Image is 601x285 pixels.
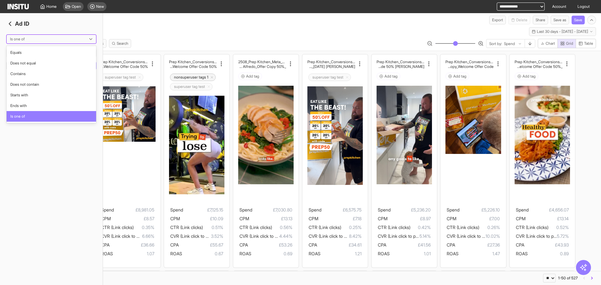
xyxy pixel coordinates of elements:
button: Grid [557,39,576,48]
span: Ad ID [6,19,29,28]
span: Add tag [522,74,536,79]
span: £5,236.20 [391,206,431,214]
span: £7,125.15 [183,206,223,214]
span: CTR (Link clicks) [447,225,479,230]
button: Last 30 days - [DATE] - [DATE] [529,27,596,36]
span: You cannot delete a preset report. [508,16,530,24]
span: 5.72% [557,232,569,240]
span: £27.36 [455,241,500,249]
span: CPM [239,216,249,221]
button: Search [109,39,131,48]
h2: th & fitness Goals_Offer _Welcome Offer Code 50% [169,64,217,69]
span: CPA [170,242,179,247]
span: £8.97 [388,215,431,222]
h2: [PERSON_NAME] [DATE]_Brand Copy_Welcome Offer Code 50% [307,64,355,69]
h2: 2508_Prep Kitchen_Meta_Conversions_Advantage Shopping [238,59,286,64]
h2: superuser tag test [105,75,136,80]
span: £34.61 [317,241,362,249]
span: Chart [546,41,555,46]
span: CTR (Link clicks) [101,225,134,230]
button: Add tag [377,73,400,80]
h2: die Hall [DATE]_Brand Copy _Welcome Offer Code 50% [100,64,148,69]
span: 0.42% [410,224,431,231]
span: 0.25% [341,224,362,231]
span: Equals [10,50,22,55]
span: Open [72,4,81,9]
span: You cannot perform this action [6,49,96,58]
button: Export [489,16,506,24]
span: Search [117,41,128,46]
div: Prep Kitchen_Conversions_Advantage Shopping_Health & fitness Goals_Offer _Welcome Offer Code 50% [169,59,217,69]
h2: superuser tag test [174,84,205,89]
h2: _Convenience_Offer _Welcome Offer Code 50% [515,64,562,69]
span: CPA [378,242,386,247]
h2: Prep Kitchen_Conversions_Advantage Shopping_Heal [169,59,217,64]
h2: _Video_New Meals_None_Chicken Alfredo_Offer Copy 50% [238,64,286,69]
span: CVR (Link click to purchase) [378,233,433,239]
span: £10.09 [180,215,223,222]
button: Loading values.... [6,49,96,58]
span: 0.67 [182,250,223,257]
svg: Delete tag icon [207,85,211,89]
span: £43.93 [524,241,569,249]
span: 6.66% [142,232,154,240]
h2: nonsuperuser tags 1 [174,75,208,80]
span: 5.14% [419,232,431,240]
span: Spend [516,207,529,212]
span: ROAS [239,251,251,256]
span: CVR (Link click to purchase) [309,233,363,239]
span: CTR (Link clicks) [170,225,203,230]
span: 0.69 [251,250,292,257]
span: CPA [239,242,248,247]
span: ROAS [378,251,390,256]
span: CPM [516,216,526,221]
div: Prep Kitchen_Conversions_Advantage Shopping_Static Eddie Hall 2 July 25_Brand Copy _Welcome Offer... [100,59,148,69]
span: Does not contain [10,82,39,87]
div: Prep Kitchen_Conversions_AdvantageShopping_Sarah Louise Pratt Order Day_Brand Copy_Welcome Offer ... [445,59,493,69]
svg: Delete tag icon [345,75,349,79]
h2: Prep Kitchen_Conversions_Web Visitor Retargeting_Static [307,59,355,64]
div: 2508_Prep Kitchen_Meta_Conversions_Advantage Shopping_Video_New Meals_None_Chicken Alfredo_Offer ... [238,59,286,69]
button: Add tag [445,73,469,80]
div: Prep Kitchen_Conversions_Web Visitor Retargeting_Static Eddie Hall 2 July 25_Brand Copy_Welcome O... [307,59,355,69]
span: £53.26 [248,241,292,249]
span: CPM [101,216,111,221]
div: Prep Kitchen_Conversions_Advantage Shopping_Convenience_Offer _Welcome Offer Code 50% [515,59,562,69]
span: 0.51% [203,224,223,231]
button: Share [533,16,548,24]
span: Add tag [246,74,259,79]
span: CPM [170,216,180,221]
span: 3.52% [211,232,223,240]
div: Delete tag [308,74,351,81]
h2: Prep Kitchen_Conversions_Advantage Shopping_ [377,59,424,64]
span: Spend [447,207,460,212]
span: Spend [101,207,114,212]
span: CVR (Link click to purchase) [101,233,156,239]
button: Chart [538,39,558,48]
span: CPA [101,242,110,247]
span: £55.67 [179,241,223,249]
span: CPM [447,216,456,221]
svg: Delete tag icon [138,75,141,79]
span: CVR (Link click to purchase) [447,233,501,239]
h2: uise [PERSON_NAME] Order Day_Brand Copy_Welcome Offer Code [445,64,493,69]
span: £6,575.75 [321,206,362,214]
span: 0.26% [479,224,500,231]
span: Add tag [384,74,398,79]
span: Does not equal [10,60,36,66]
span: New [96,4,104,9]
div: Prep Kitchen_Conversions_Advantage Shopping_Eddie Video 2_Offer _Welcome Offer Code 50% [377,59,424,69]
span: 1.01 [390,250,431,257]
span: CPA [516,242,524,247]
span: CPM [378,216,388,221]
span: £4,656.07 [529,206,569,214]
span: CVR (Link click to purchase) [516,233,571,239]
h2: Prep Kitchen_Conversions_Advantage Shopping [515,59,562,64]
span: Contains [10,71,26,77]
button: Add tag [515,73,538,80]
div: 1-50 of 527 [558,276,578,281]
button: Save as [551,16,569,24]
span: 0.52% [548,224,569,231]
button: Delete [508,16,530,24]
span: Spend [309,207,321,212]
